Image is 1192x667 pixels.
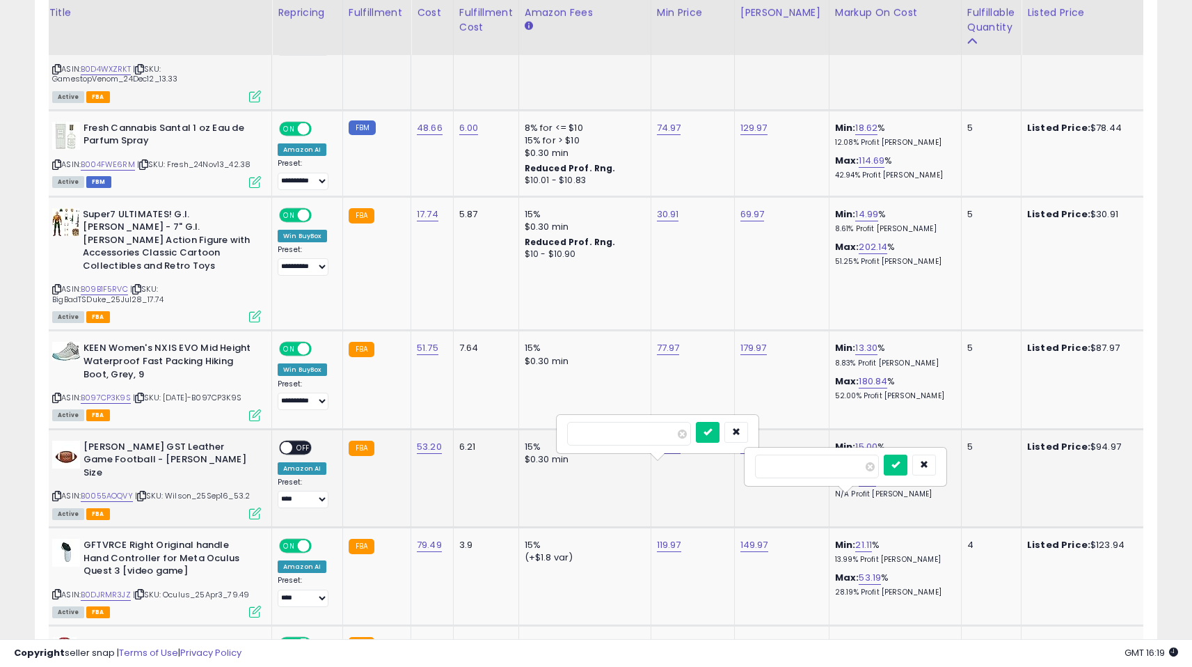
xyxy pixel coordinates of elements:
a: 17.74 [417,207,438,221]
a: B097CP3K9S [81,392,131,404]
span: FBM [86,176,111,188]
p: 13.99% Profit [PERSON_NAME] [835,555,951,565]
div: Preset: [278,478,332,509]
div: Preset: [278,245,332,276]
p: 12.08% Profit [PERSON_NAME] [835,138,951,148]
div: Preset: [278,379,332,411]
span: All listings currently available for purchase on Amazon [52,311,84,323]
div: ASIN: [52,539,261,616]
b: Listed Price: [1027,538,1090,551]
a: B0D4WXZRKT [81,63,131,75]
div: $0.30 min [525,221,640,233]
div: % [835,539,951,565]
div: $10.01 - $10.83 [525,175,640,187]
a: 14.99 [855,207,878,221]
div: ASIN: [52,441,261,518]
div: Markup on Cost [835,6,955,20]
span: OFF [292,441,315,453]
span: OFF [310,209,332,221]
div: Fulfillment [349,6,405,20]
div: $10 - $10.90 [525,249,640,260]
div: $0.30 min [525,453,640,466]
div: % [835,241,951,267]
div: 3.9 [459,539,508,551]
a: 114.69 [859,154,884,168]
div: 15% [525,208,640,221]
img: 31DwJkzjrSL._SL40_.jpg [52,539,80,567]
b: [PERSON_NAME] GST Leather Game Football - [PERSON_NAME] Size [84,441,253,483]
b: Min: [835,207,856,221]
small: FBA [349,208,374,223]
strong: Copyright [14,646,65,659]
div: 5 [967,342,1010,354]
div: Amazon AI [278,560,326,573]
small: FBA [349,441,374,456]
div: 5.87 [459,208,508,221]
b: Reduced Prof. Rng. [525,162,616,174]
p: 8.61% Profit [PERSON_NAME] [835,224,951,234]
a: 21.11 [855,538,872,552]
small: FBA [349,342,374,357]
p: N/A Profit [PERSON_NAME] [835,489,951,499]
div: Amazon AI [278,462,326,475]
a: 48.66 [417,121,443,135]
div: % [835,572,951,597]
div: $0.30 min [525,355,640,368]
div: $30.91 [1027,208,1143,221]
b: Max: [835,375,859,388]
a: 119.97 [657,538,681,552]
a: 53.20 [417,440,442,454]
div: $87.97 [1027,342,1143,354]
b: Min: [835,121,856,134]
a: B004FWE6RM [81,159,135,171]
div: ASIN: [52,208,261,322]
p: 28.19% Profit [PERSON_NAME] [835,588,951,597]
div: Win BuyBox [278,363,327,376]
span: | SKU: Oculus_25Apr3_79.49 [133,589,249,600]
b: Super7 ULTIMATES! G.I. [PERSON_NAME] - 7" G.I. [PERSON_NAME] Action Figure with Accessories Class... [83,208,252,276]
div: % [835,208,951,234]
div: 5 [967,122,1010,134]
img: 41cWUlpLMZL._SL40_.jpg [52,342,80,361]
a: 30.91 [657,207,679,221]
b: Fresh Cannabis Santal 1 oz Eau de Parfum Spray [84,122,253,151]
b: Listed Price: [1027,121,1090,134]
a: 69.97 [740,207,765,221]
div: Amazon AI [278,143,326,156]
img: 41VRD6hWICS._SL40_.jpg [52,122,80,150]
span: | SKU: GamestopVenom_24Dec12_13.33 [52,63,178,84]
span: ON [280,343,298,355]
b: Listed Price: [1027,440,1090,453]
a: 74.97 [657,121,681,135]
p: 8.83% Profit [PERSON_NAME] [835,359,951,368]
div: 8% for <= $10 [525,122,640,134]
a: 53.19 [859,571,881,585]
a: 202.14 [859,240,887,254]
div: Listed Price [1027,6,1147,20]
a: 51.75 [417,341,438,355]
b: Min: [835,341,856,354]
a: 18.62 [855,121,877,135]
a: 77.97 [657,341,680,355]
b: Listed Price: [1027,207,1090,221]
small: FBA [349,539,374,554]
b: Max: [835,571,859,584]
span: All listings currently available for purchase on Amazon [52,508,84,520]
div: seller snap | | [14,647,241,660]
b: GFTVRCE Right Original handle Hand Controller for Meta Oculus Quest 3 [video game] [84,539,253,581]
a: 179.97 [740,341,767,355]
div: 7.64 [459,342,508,354]
div: 15% [525,441,640,453]
span: All listings currently available for purchase on Amazon [52,606,84,618]
div: ASIN: [52,342,261,419]
span: OFF [310,123,332,134]
p: 51.25% Profit [PERSON_NAME] [835,257,951,267]
span: | SKU: BigBadTSDuke_25Jul28_17.74 [52,283,164,304]
span: 2025-10-14 16:19 GMT [1125,646,1178,659]
b: Max: [835,240,859,253]
div: 6.21 [459,441,508,453]
div: % [835,342,951,368]
a: 15.00 [855,440,877,454]
a: 129.97 [740,121,768,135]
img: 41K5dlI5yJL._SL40_.jpg [52,208,79,236]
